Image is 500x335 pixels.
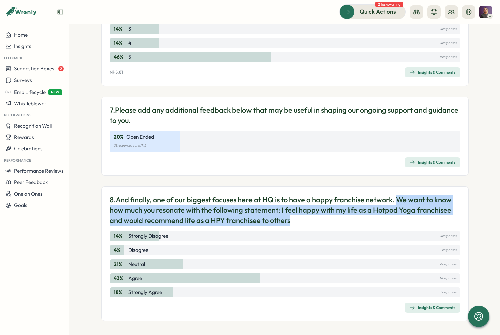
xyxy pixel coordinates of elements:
img: Louise McClinton [479,6,492,18]
p: 3 [128,25,131,33]
p: 8. And finally, one of our biggest focuses here at HQ is to have a happy franchise network. We wa... [110,195,460,225]
span: Celebrations [14,145,43,152]
p: 13 responses [439,53,456,61]
p: 6 responses [440,261,456,268]
span: 2 [58,66,64,71]
div: Insights & Comments [410,305,455,310]
p: 46 % [114,53,127,61]
p: 4 responses [440,39,456,47]
span: Home [14,32,28,38]
span: Performance Reviews [14,168,64,174]
p: 4 responses [440,232,456,240]
button: Insights & Comments [405,157,460,167]
p: 12 responses [439,275,456,282]
p: 4 [128,39,131,47]
button: Insights & Comments [405,303,460,313]
p: 43 % [114,275,127,282]
p: 21 % [114,261,127,268]
p: 5 responses [440,289,456,296]
p: Agree [128,275,142,282]
span: Quick Actions [360,7,396,16]
p: 1 responses [441,246,456,254]
span: Rewards [14,134,34,140]
span: NEW [48,89,62,95]
p: 4 responses [440,25,456,33]
p: Strongly Agree [128,289,162,296]
p: Disagree [128,246,148,254]
p: 14 % [114,232,127,240]
span: Peer Feedback [14,179,48,185]
p: Neutral [128,261,145,268]
span: Emp Lifecycle [14,89,46,95]
span: 81 [119,69,123,75]
p: 5 [128,53,131,61]
span: Recognition Wall [14,123,52,129]
span: Goals [14,202,27,208]
button: Expand sidebar [57,9,64,15]
p: 14 % [114,25,127,33]
span: Surveys [14,77,32,83]
div: Insights & Comments [410,160,455,165]
div: Insights & Comments [410,70,455,75]
p: 7. Please add any additional feedback below that may be useful in shaping our ongoing support and... [110,105,460,126]
button: Insights & Comments [405,67,460,77]
p: 28 responses out of 142 [114,142,456,149]
p: 14 % [114,39,127,47]
button: Quick Actions [339,4,406,19]
span: One on Ones [14,191,43,197]
span: 2 tasks waiting [375,2,403,7]
p: 20 % [114,133,124,141]
p: Strongly Disagree [128,232,168,240]
p: NPS: [110,69,123,75]
p: 18 % [114,289,127,296]
span: Whistleblower [14,100,46,107]
span: Insights [14,43,31,49]
p: Open Ended [126,133,154,141]
span: Suggestion Boxes [14,65,54,72]
p: 4 % [114,246,127,254]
